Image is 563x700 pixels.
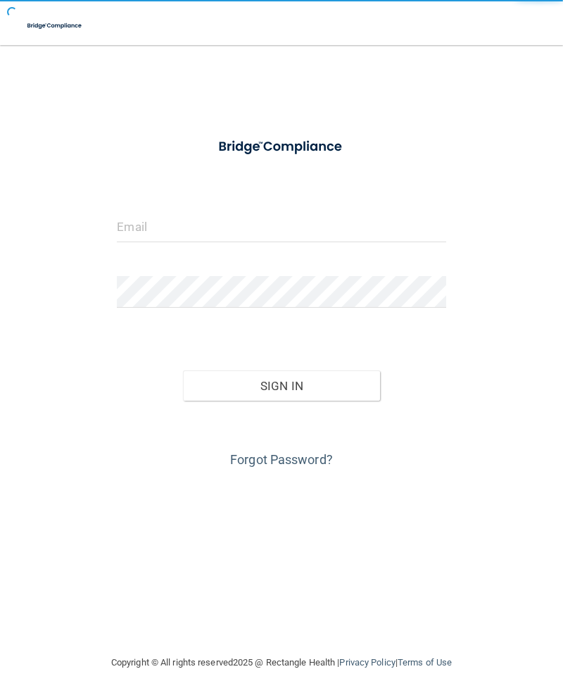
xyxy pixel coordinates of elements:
[398,657,452,668] a: Terms of Use
[25,640,538,685] div: Copyright © All rights reserved 2025 @ Rectangle Health | |
[183,370,380,401] button: Sign In
[339,657,395,668] a: Privacy Policy
[21,11,89,40] img: bridge_compliance_login_screen.278c3ca4.svg
[205,130,359,164] img: bridge_compliance_login_screen.278c3ca4.svg
[117,211,445,242] input: Email
[230,452,333,467] a: Forgot Password?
